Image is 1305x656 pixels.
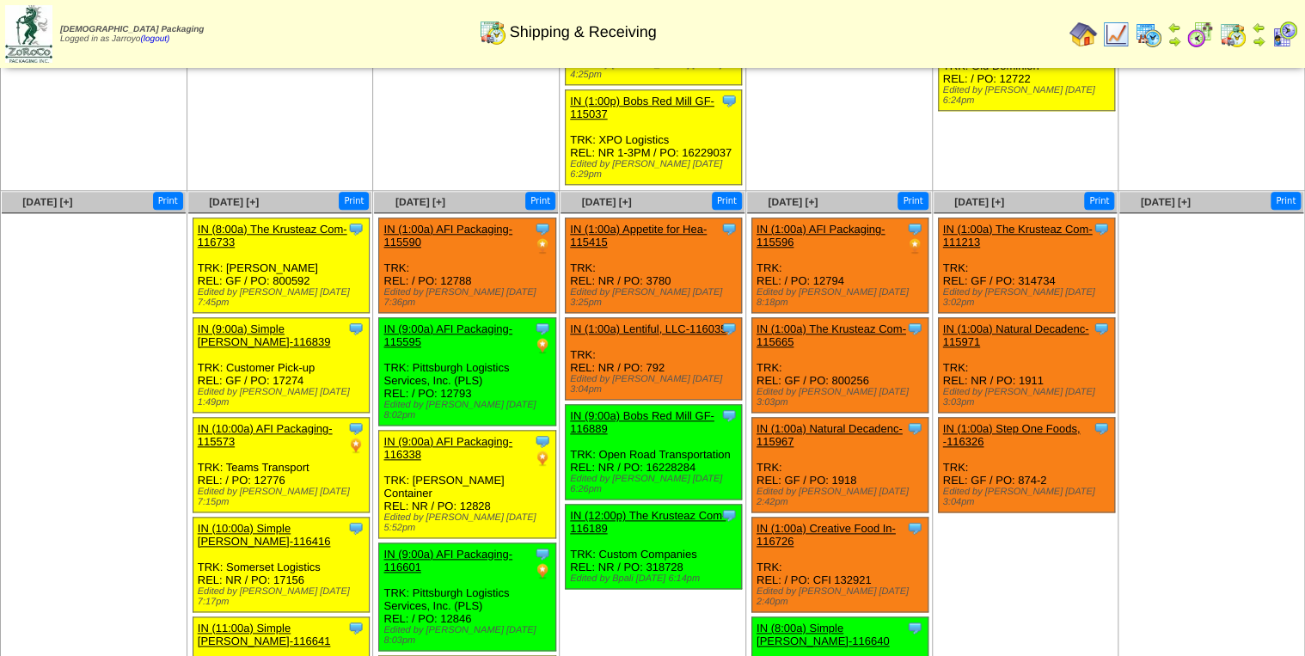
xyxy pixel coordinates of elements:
button: Print [339,192,369,210]
a: [DATE] [+] [1141,196,1191,208]
div: TRK: REL: / PO: 12788 [379,218,555,313]
img: arrowleft.gif [1252,21,1265,34]
img: PO [534,337,551,354]
div: TRK: REL: GF / PO: 314734 [938,218,1114,313]
button: Print [1084,192,1114,210]
a: IN (9:00a) AFI Packaging-116601 [383,548,512,573]
img: Tooltip [1093,320,1110,337]
a: IN (9:00a) AFI Packaging-115595 [383,322,512,348]
div: Edited by [PERSON_NAME] [DATE] 8:03pm [383,625,554,646]
div: TRK: Custom Companies REL: NR / PO: 318728 [566,505,742,589]
a: [DATE] [+] [581,196,631,208]
div: TRK: Pittsburgh Logistics Services, Inc. (PLS) REL: / PO: 12846 [379,543,555,651]
button: Print [898,192,928,210]
div: TRK: Customer Pick-up REL: GF / PO: 17274 [193,318,369,413]
a: IN (1:00a) Creative Food In-116726 [757,522,896,548]
div: Edited by [PERSON_NAME] [DATE] 8:02pm [383,400,554,420]
a: IN (1:00a) Step One Foods, -116326 [943,422,1081,448]
img: Tooltip [347,420,365,437]
img: Tooltip [720,407,738,424]
img: Tooltip [906,420,923,437]
div: Edited by [PERSON_NAME] [DATE] 7:17pm [198,586,369,607]
div: Edited by [PERSON_NAME] [DATE] 3:25pm [570,287,741,308]
img: Tooltip [906,320,923,337]
a: IN (9:00a) AFI Packaging-116338 [383,435,512,461]
a: IN (8:00a) Simple [PERSON_NAME]-116640 [757,622,890,647]
img: calendarinout.gif [1219,21,1247,48]
div: Edited by [PERSON_NAME] [DATE] 8:18pm [757,287,928,308]
div: TRK: [PERSON_NAME] Container REL: NR / PO: 12828 [379,431,555,538]
div: Edited by [PERSON_NAME] [DATE] 2:42pm [757,487,928,507]
a: [DATE] [+] [22,196,72,208]
img: Tooltip [347,619,365,636]
img: Tooltip [1093,220,1110,237]
img: zoroco-logo-small.webp [5,5,52,63]
a: IN (1:00p) Bobs Red Mill GF-115037 [570,95,714,120]
a: IN (9:00a) Simple [PERSON_NAME]-116839 [198,322,331,348]
div: TRK: [PERSON_NAME] REL: GF / PO: 800592 [193,218,369,313]
img: PO [347,437,365,454]
img: Tooltip [347,519,365,536]
a: IN (9:00a) Bobs Red Mill GF-116889 [570,409,714,435]
a: IN (8:00a) The Krusteaz Com-116733 [198,223,347,248]
img: PO [534,562,551,579]
div: TRK: REL: GF / PO: 874-2 [938,418,1114,512]
img: Tooltip [720,506,738,524]
div: TRK: Somerset Logistics REL: NR / PO: 17156 [193,518,369,612]
img: Tooltip [906,619,923,636]
img: Tooltip [347,220,365,237]
div: TRK: Teams Transport REL: / PO: 12776 [193,418,369,512]
div: TRK: REL: / PO: 12794 [751,218,928,313]
span: Shipping & Receiving [510,23,657,41]
img: calendarcustomer.gif [1271,21,1298,48]
img: calendarprod.gif [1135,21,1162,48]
a: IN (1:00a) Natural Decadenc-115967 [757,422,903,448]
button: Print [1271,192,1301,210]
a: [DATE] [+] [768,196,818,208]
div: Edited by Bpali [DATE] 6:14pm [570,573,741,584]
div: TRK: REL: NR / PO: 3780 [566,218,742,313]
a: [DATE] [+] [395,196,445,208]
div: Edited by [PERSON_NAME] [DATE] 6:26pm [570,474,741,494]
a: IN (1:00a) The Krusteaz Com-111213 [943,223,1093,248]
a: IN (1:00a) AFI Packaging-115590 [383,223,512,248]
div: Edited by [PERSON_NAME] [DATE] 7:45pm [198,287,369,308]
div: Edited by [PERSON_NAME] [DATE] 3:03pm [943,387,1114,408]
button: Print [525,192,555,210]
div: Edited by [PERSON_NAME] [DATE] 5:52pm [383,512,554,533]
img: PO [906,237,923,254]
div: TRK: XPO Logistics REL: NR 1-3PM / PO: 16229037 [566,90,742,185]
a: IN (1:00a) Lentiful, LLC-116035 [570,322,726,335]
a: (logout) [140,34,169,44]
a: IN (11:00a) Simple [PERSON_NAME]-116641 [198,622,331,647]
img: Tooltip [534,320,551,337]
div: TRK: REL: NR / PO: 1911 [938,318,1114,413]
div: Edited by [PERSON_NAME] [DATE] 1:49pm [198,387,369,408]
img: Tooltip [720,220,738,237]
div: Edited by [PERSON_NAME] [DATE] 3:04pm [570,374,741,395]
a: IN (1:00a) The Krusteaz Com-115665 [757,322,906,348]
img: arrowright.gif [1167,34,1181,48]
div: Edited by [PERSON_NAME] [DATE] 3:04pm [943,487,1114,507]
img: calendarinout.gif [479,18,506,46]
a: [DATE] [+] [954,196,1004,208]
div: Edited by [PERSON_NAME] [DATE] 7:15pm [198,487,369,507]
img: Tooltip [534,432,551,450]
img: Tooltip [906,519,923,536]
a: IN (10:00a) AFI Packaging-115573 [198,422,333,448]
a: IN (1:00a) Natural Decadenc-115971 [943,322,1089,348]
img: Tooltip [720,320,738,337]
a: IN (1:00a) Appetite for Hea-115415 [570,223,707,248]
div: TRK: REL: GF / PO: 1918 [751,418,928,512]
img: Tooltip [534,220,551,237]
span: Logged in as Jarroyo [60,25,204,44]
span: [DATE] [+] [209,196,259,208]
img: Tooltip [347,320,365,337]
a: IN (10:00a) Simple [PERSON_NAME]-116416 [198,522,331,548]
a: IN (12:00p) The Krusteaz Com-116189 [570,509,726,535]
